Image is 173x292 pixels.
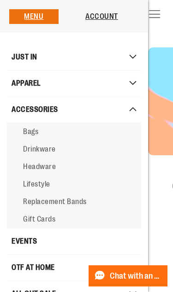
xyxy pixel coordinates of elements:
[23,180,50,188] span: Lifestyle
[110,272,162,280] span: Chat with an Expert
[12,48,37,66] span: JUST IN
[12,74,41,93] span: APPAREL
[23,215,55,223] span: Gift Cards
[23,128,38,136] span: Bags
[23,198,87,206] span: Replacement Bands
[12,258,55,277] span: OTF AT HOME
[12,232,37,251] span: EVENTS
[12,100,58,119] span: ACCESSORIES
[23,145,56,153] span: Drinkware
[85,12,118,21] a: Account
[89,265,168,286] button: Chat with an Expert
[23,163,56,171] span: Headware
[24,12,43,21] a: Menu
